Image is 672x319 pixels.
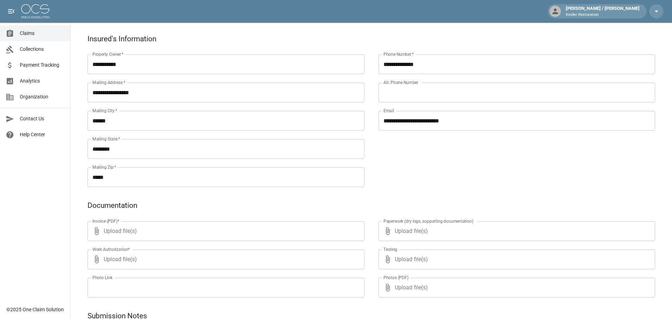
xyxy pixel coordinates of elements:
label: Mailing City [92,108,117,114]
span: Collections [20,46,65,53]
label: Mailing Zip [92,164,116,170]
img: ocs-logo-white-transparent.png [21,4,49,18]
label: Mailing Address [92,79,125,85]
span: Upload file(s) [395,278,636,297]
label: Work Authorization* [92,246,130,252]
span: Payment Tracking [20,61,65,69]
label: Phone Number [383,51,414,57]
span: Upload file(s) [104,221,345,241]
button: open drawer [4,4,18,18]
label: Mailing State [92,136,120,142]
div: [PERSON_NAME] / [PERSON_NAME] [563,5,642,18]
span: Claims [20,30,65,37]
div: © 2025 One Claim Solution [6,306,64,313]
span: Analytics [20,77,65,85]
span: Organization [20,93,65,101]
span: Contact Us [20,115,65,122]
label: Email [383,108,394,114]
span: Upload file(s) [395,221,636,241]
span: Help Center [20,131,65,138]
label: Testing [383,246,397,252]
label: Property Owner [92,51,124,57]
label: Photo Link [92,275,113,281]
label: Photos (PDF) [383,275,408,281]
span: Upload file(s) [395,249,636,269]
label: Paperwork (dry logs, supporting documentation) [383,218,473,224]
label: Invoice (PDF)* [92,218,120,224]
span: Upload file(s) [104,249,345,269]
p: Kinder Restoration [566,12,640,18]
label: Alt. Phone Number [383,79,418,85]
